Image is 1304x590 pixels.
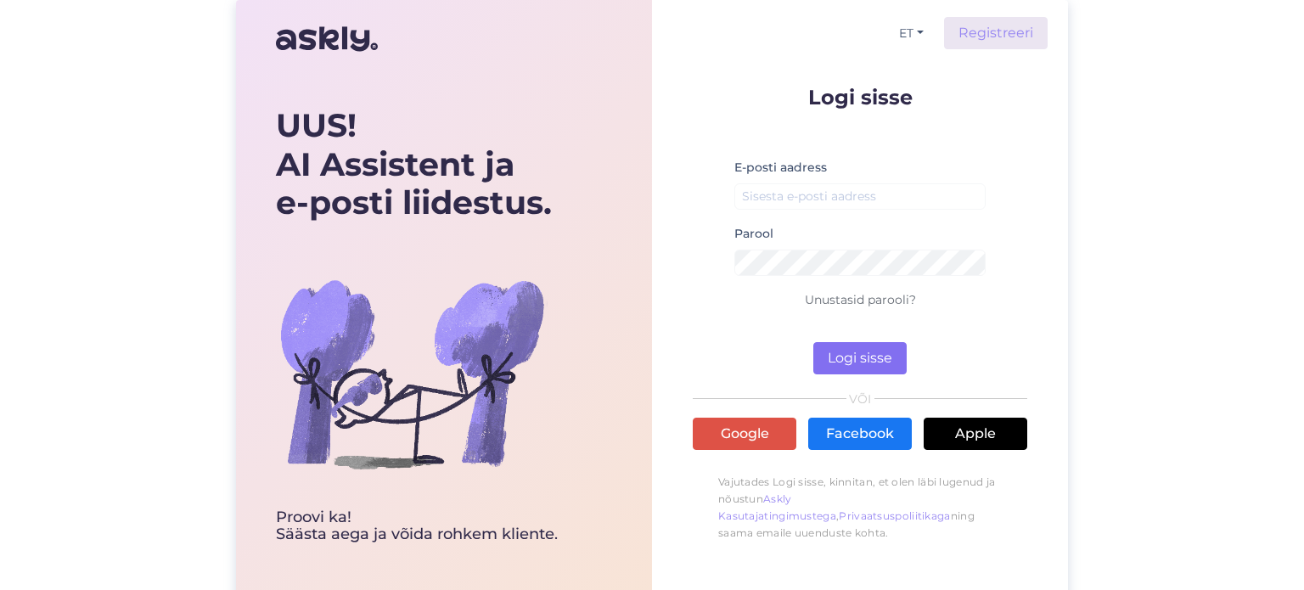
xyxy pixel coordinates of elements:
a: Facebook [808,418,912,450]
a: Askly Kasutajatingimustega [718,492,836,522]
a: Privaatsuspoliitikaga [839,509,950,522]
span: VÕI [846,393,874,405]
label: Parool [734,225,773,243]
img: bg-askly [276,238,548,509]
a: Registreeri [944,17,1048,49]
div: UUS! AI Assistent ja e-posti liidestus. [276,106,558,222]
a: Google [693,418,796,450]
input: Sisesta e-posti aadress [734,183,986,210]
label: E-posti aadress [734,159,827,177]
p: Logi sisse [693,87,1027,108]
img: Askly [276,19,378,59]
a: Unustasid parooli? [805,292,916,307]
p: Vajutades Logi sisse, kinnitan, et olen läbi lugenud ja nõustun , ning saama emaile uuenduste kohta. [693,465,1027,550]
button: Logi sisse [813,342,907,374]
a: Apple [924,418,1027,450]
button: ET [892,21,930,46]
div: Proovi ka! Säästa aega ja võida rohkem kliente. [276,509,558,543]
